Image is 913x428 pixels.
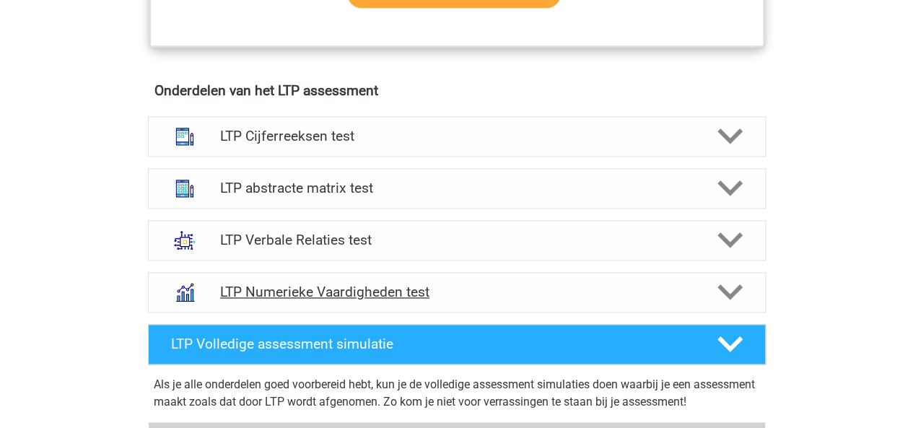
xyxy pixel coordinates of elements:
img: abstracte matrices [166,170,204,207]
a: numeriek redeneren LTP Numerieke Vaardigheden test [142,272,772,313]
div: Als je alle onderdelen goed voorbereid hebt, kun je de volledige assessment simulaties doen waarb... [154,376,760,416]
a: abstracte matrices LTP abstracte matrix test [142,168,772,209]
a: LTP Volledige assessment simulatie [142,324,772,364]
img: cijferreeksen [166,118,204,155]
a: cijferreeksen LTP Cijferreeksen test [142,116,772,157]
img: analogieen [166,222,204,259]
a: analogieen LTP Verbale Relaties test [142,220,772,261]
h4: LTP Volledige assessment simulatie [171,336,694,352]
h4: LTP Cijferreeksen test [220,128,693,144]
h4: LTP Verbale Relaties test [220,232,693,248]
h4: LTP abstracte matrix test [220,180,693,196]
h4: Onderdelen van het LTP assessment [154,82,759,99]
h4: LTP Numerieke Vaardigheden test [220,284,693,300]
img: numeriek redeneren [166,274,204,311]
